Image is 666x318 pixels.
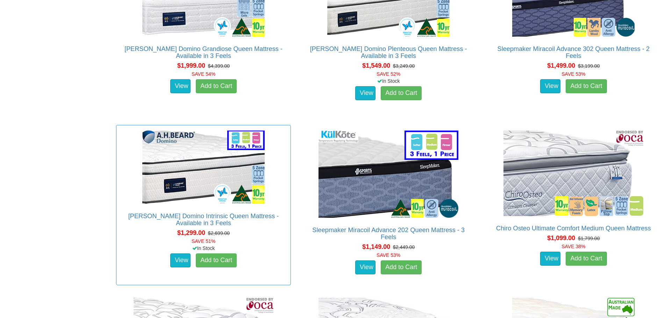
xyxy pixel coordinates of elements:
a: Add to Cart [196,79,237,93]
span: $1,299.00 [177,229,205,236]
span: $1,099.00 [547,235,575,242]
a: View [170,253,191,267]
font: SAVE 51% [192,238,215,244]
a: [PERSON_NAME] Domino Grandiose Queen Mattress - Available in 3 Feels [124,45,282,59]
a: Add to Cart [566,252,607,266]
img: A.H Beard Domino Intrinsic Queen Mattress - Available in 3 Feels [141,129,266,206]
img: Chiro Osteo Ultimate Comfort Medium Queen Mattress [502,129,645,218]
span: $1,149.00 [362,243,390,250]
a: [PERSON_NAME] Domino Plenteous Queen Mattress - Available in 3 Feels [310,45,467,59]
a: Add to Cart [381,86,422,100]
a: Add to Cart [566,79,607,93]
a: Sleepmaker Miracoil Advance 302 Queen Mattress - 2 Feels [497,45,650,59]
span: $1,549.00 [362,62,390,69]
font: SAVE 53% [561,71,585,77]
a: View [540,79,560,93]
font: SAVE 53% [377,252,400,258]
del: $3,249.00 [393,63,415,69]
font: SAVE 38% [561,244,585,249]
del: $3,199.00 [578,63,600,69]
span: $1,999.00 [177,62,205,69]
del: $2,699.00 [208,230,230,236]
del: $4,399.00 [208,63,230,69]
a: View [540,252,560,266]
div: In Stock [115,245,292,252]
span: $1,499.00 [547,62,575,69]
a: Chiro Osteo Ultimate Comfort Medium Queen Mattress [496,225,651,232]
font: SAVE 54% [192,71,215,77]
del: $1,799.00 [578,236,600,241]
div: In Stock [300,77,477,84]
img: Sleepmaker Miracoil Advance 202 Queen Mattress - 3 Feels [317,129,460,220]
a: [PERSON_NAME] Domino Intrinsic Queen Mattress - Available in 3 Feels [128,213,279,227]
a: Add to Cart [381,260,422,274]
font: SAVE 52% [377,71,400,77]
a: View [170,79,191,93]
a: View [355,86,375,100]
a: Sleepmaker Miracoil Advance 202 Queen Mattress - 3 Feels [312,227,465,241]
del: $2,449.00 [393,244,415,250]
a: View [355,260,375,274]
a: Add to Cart [196,253,237,267]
